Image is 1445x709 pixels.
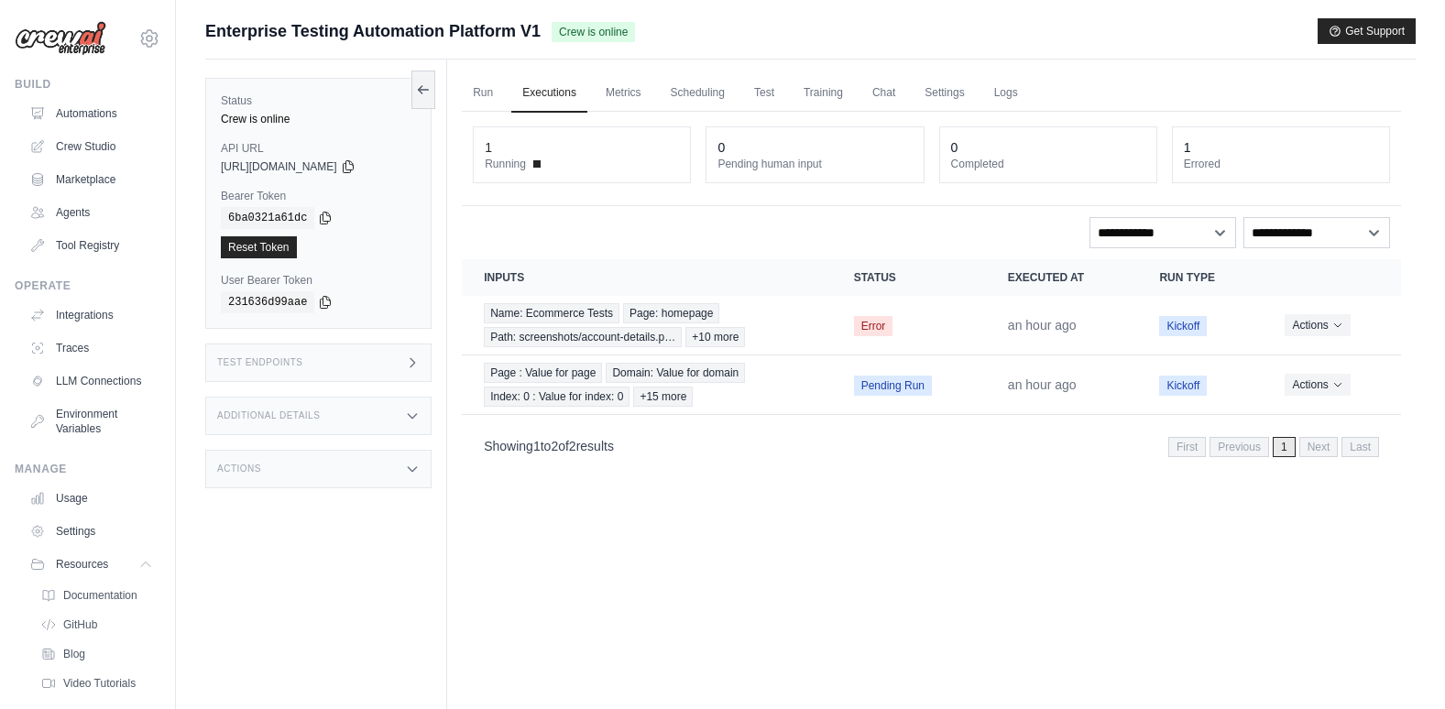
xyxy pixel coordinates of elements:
[1341,437,1379,457] span: Last
[685,327,745,347] span: +10 more
[1008,377,1077,392] time: September 15, 2025 at 23:16 CDT
[15,21,106,56] img: Logo
[717,138,725,157] div: 0
[484,387,629,407] span: Index: 0 : Value for index: 0
[1137,259,1263,296] th: Run Type
[914,74,975,113] a: Settings
[22,484,160,513] a: Usage
[63,588,137,603] span: Documentation
[951,138,958,157] div: 0
[854,376,932,396] span: Pending Run
[63,676,136,691] span: Video Tutorials
[1168,437,1379,457] nav: Pagination
[1210,437,1269,457] span: Previous
[533,439,541,453] span: 1
[485,157,526,171] span: Running
[462,259,1401,469] section: Crew executions table
[1285,314,1350,336] button: Actions for execution
[633,387,693,407] span: +15 more
[221,159,337,174] span: [URL][DOMAIN_NAME]
[221,207,314,229] code: 6ba0321a61dc
[1008,318,1077,333] time: September 15, 2025 at 23:21 CDT
[552,22,635,42] span: Crew is online
[221,189,416,203] label: Bearer Token
[22,99,160,128] a: Automations
[484,363,602,383] span: Page : Value for page
[484,303,809,347] a: View execution details for Name
[221,291,314,313] code: 231636d99aae
[217,410,320,421] h3: Additional Details
[484,303,619,323] span: Name: Ecommerce Tests
[595,74,652,113] a: Metrics
[793,74,854,113] a: Training
[1184,138,1191,157] div: 1
[63,647,85,661] span: Blog
[485,138,492,157] div: 1
[33,583,160,608] a: Documentation
[462,74,504,113] a: Run
[462,422,1401,469] nav: Pagination
[205,18,541,44] span: Enterprise Testing Automation Platform V1
[623,303,719,323] span: Page: homepage
[22,333,160,363] a: Traces
[221,112,416,126] div: Crew is online
[221,273,416,288] label: User Bearer Token
[217,464,261,474] h3: Actions
[606,363,745,383] span: Domain: Value for domain
[221,236,297,258] a: Reset Token
[1159,316,1207,336] span: Kickoff
[983,74,1029,113] a: Logs
[63,617,97,632] span: GitHub
[1318,18,1416,44] button: Get Support
[1285,374,1350,396] button: Actions for execution
[484,363,809,407] a: View execution details for Page
[743,74,785,113] a: Test
[22,550,160,579] button: Resources
[484,437,614,455] p: Showing to of results
[1184,157,1378,171] dt: Errored
[15,278,160,293] div: Operate
[22,300,160,330] a: Integrations
[33,612,160,638] a: GitHub
[484,327,682,347] span: Path: screenshots/account-details.p…
[854,316,893,336] span: Error
[22,399,160,443] a: Environment Variables
[22,366,160,396] a: LLM Connections
[22,231,160,260] a: Tool Registry
[1299,437,1339,457] span: Next
[221,93,416,108] label: Status
[22,517,160,546] a: Settings
[717,157,912,171] dt: Pending human input
[15,77,160,92] div: Build
[462,259,831,296] th: Inputs
[22,198,160,227] a: Agents
[1273,437,1296,457] span: 1
[569,439,576,453] span: 2
[986,259,1138,296] th: Executed at
[511,74,587,113] a: Executions
[660,74,736,113] a: Scheduling
[15,462,160,476] div: Manage
[1168,437,1206,457] span: First
[861,74,906,113] a: Chat
[217,357,303,368] h3: Test Endpoints
[56,557,108,572] span: Resources
[33,641,160,667] a: Blog
[551,439,558,453] span: 2
[22,165,160,194] a: Marketplace
[33,671,160,696] a: Video Tutorials
[951,157,1145,171] dt: Completed
[1159,376,1207,396] span: Kickoff
[832,259,986,296] th: Status
[221,141,416,156] label: API URL
[22,132,160,161] a: Crew Studio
